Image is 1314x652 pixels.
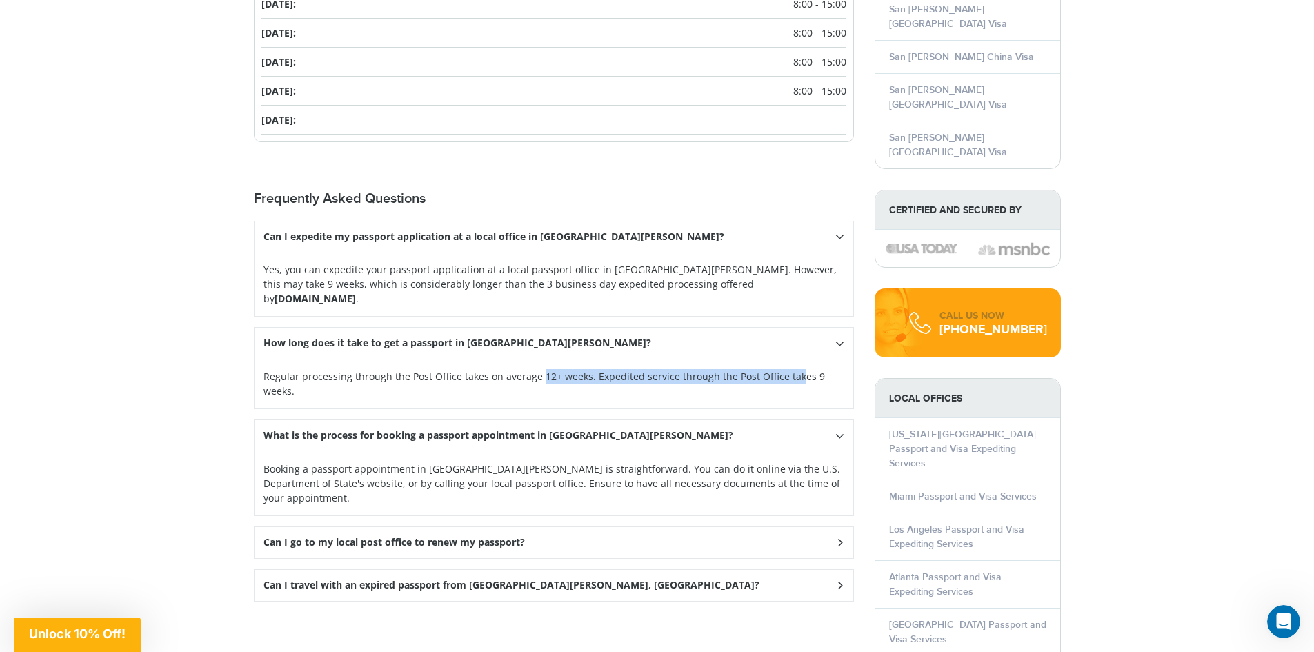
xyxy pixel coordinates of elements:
li: [DATE]: [261,77,846,106]
span: 8:00 - 15:00 [793,83,846,98]
div: CALL US NOW [939,309,1047,323]
a: San [PERSON_NAME] China Visa [889,51,1034,63]
a: San [PERSON_NAME] [GEOGRAPHIC_DATA] Visa [889,3,1007,30]
a: [US_STATE][GEOGRAPHIC_DATA] Passport and Visa Expediting Services [889,428,1036,469]
h3: How long does it take to get a passport in [GEOGRAPHIC_DATA][PERSON_NAME]? [263,337,651,349]
strong: LOCAL OFFICES [875,379,1060,418]
h3: What is the process for booking a passport appointment in [GEOGRAPHIC_DATA][PERSON_NAME]? [263,430,733,442]
h2: Frequently Asked Questions [254,190,854,207]
h3: Can I go to my local post office to renew my passport? [263,537,525,549]
h3: Can I travel with an expired passport from [GEOGRAPHIC_DATA][PERSON_NAME], [GEOGRAPHIC_DATA]? [263,580,759,591]
a: Miami Passport and Visa Services [889,491,1037,502]
span: 8:00 - 15:00 [793,55,846,69]
li: [DATE]: [261,19,846,48]
a: [GEOGRAPHIC_DATA] Passport and Visa Services [889,619,1046,645]
li: [DATE]: [261,48,846,77]
h3: Can I expedite my passport application at a local office in [GEOGRAPHIC_DATA][PERSON_NAME]? [263,231,724,243]
p: Booking a passport appointment in [GEOGRAPHIC_DATA][PERSON_NAME] is straightforward. You can do i... [263,462,844,505]
p: Regular processing through the Post Office takes on average 12+ weeks. Expedited service through ... [263,369,844,398]
strong: Certified and Secured by [875,190,1060,230]
span: Unlock 10% Off! [29,626,126,641]
a: San [PERSON_NAME] [GEOGRAPHIC_DATA] Visa [889,84,1007,110]
a: San [PERSON_NAME] [GEOGRAPHIC_DATA] Visa [889,132,1007,158]
p: Yes, you can expedite your passport application at a local passport office in [GEOGRAPHIC_DATA][P... [263,262,844,306]
a: Atlanta Passport and Visa Expediting Services [889,571,1002,597]
img: image description [978,241,1050,257]
div: [PHONE_NUMBER] [939,323,1047,337]
div: Unlock 10% Off! [14,618,141,652]
a: Los Angeles Passport and Visa Expediting Services [889,524,1024,550]
li: [DATE]: [261,106,846,135]
span: 8:00 - 15:00 [793,26,846,40]
strong: [DOMAIN_NAME] [275,292,356,305]
img: image description [886,244,957,253]
iframe: Intercom live chat [1267,605,1300,638]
